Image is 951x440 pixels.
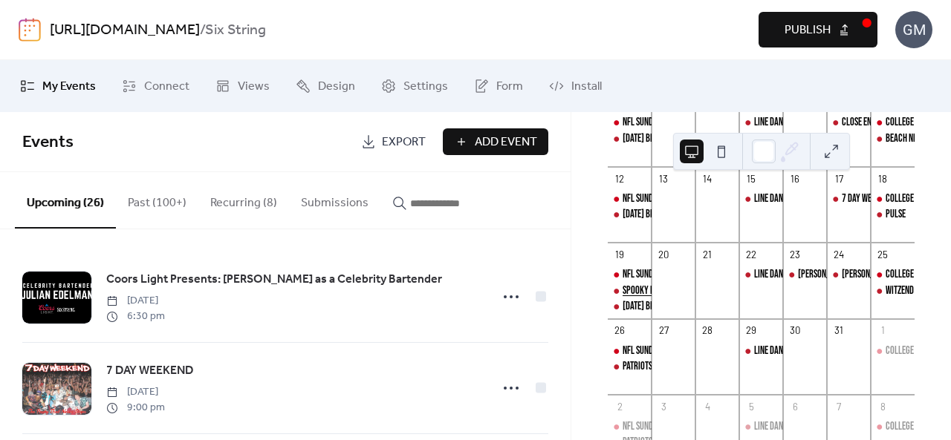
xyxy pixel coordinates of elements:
a: Install [538,66,613,106]
div: LINE DANCING [754,191,799,206]
div: GM [895,11,932,48]
div: NFL SUNDAYS [608,115,652,130]
button: Upcoming (26) [15,172,116,229]
button: Recurring (8) [198,172,289,227]
a: Views [204,66,281,106]
div: 19 [613,249,626,262]
div: 3 [657,400,670,413]
span: Export [382,134,426,151]
div: 13 [657,172,670,185]
div: 28 [701,324,714,338]
div: NFL SUNDAYS [608,419,652,434]
div: LINE DANCING [754,419,799,434]
div: Spooky Drag Brunch [608,283,652,298]
div: NFL SUNDAYS [623,267,665,282]
img: logo [19,18,41,42]
div: PATRIOTS PRE & POST GAME [608,359,652,374]
div: PATRIOTS PRE & POST GAME [623,359,710,374]
div: 22 [744,249,758,262]
div: SUNDAY BRUNCH [608,207,652,222]
div: COLLEGE FOOTBALL SATURDAYS [871,267,915,282]
div: Spooky Drag Brunch [623,283,696,298]
button: Add Event [443,128,548,155]
span: Install [571,78,602,96]
div: NFL SUNDAYS [623,115,665,130]
div: CLOSE ENEMIES Featuring Tom Hamilton of Aerosmith [827,115,871,130]
div: 27 [657,324,670,338]
span: Publish [785,22,831,39]
button: Past (100+) [116,172,198,227]
div: [DATE] BRUNCH [623,299,672,314]
div: Saving Abel with special guest Dead Sugar [783,267,827,282]
span: 7 DAY WEEKEND [106,362,193,380]
a: Coors Light Presents: [PERSON_NAME] as a Celebrity Bartender [106,270,442,289]
div: Pulse [871,207,915,222]
span: 6:30 pm [106,309,165,324]
div: Drake White – Keep It Movin’ Tour [827,267,871,282]
span: Add Event [475,134,537,151]
span: My Events [42,78,96,96]
div: Beach Nights Band [886,131,951,146]
div: NFL SUNDAYS [623,344,665,358]
div: LINE DANCING [754,267,799,282]
div: COLLEGE FOOTBALL SATURDAYS [871,419,915,434]
div: NFL SUNDAYS [608,344,652,358]
a: Design [285,66,366,106]
div: 20 [657,249,670,262]
a: Form [463,66,534,106]
div: 2 [613,400,626,413]
a: 7 DAY WEEKEND [106,361,193,381]
div: 4 [701,400,714,413]
div: Witzend [886,283,914,298]
a: Settings [370,66,459,106]
div: LINE DANCING [754,115,799,130]
div: 5 [744,400,758,413]
div: 7 DAY WEEKEND [827,191,871,206]
span: Coors Light Presents: [PERSON_NAME] as a Celebrity Bartender [106,271,442,289]
div: COLLEGE FOOTBALL SATURDAYS [871,191,915,206]
span: Events [22,126,74,159]
div: 21 [701,249,714,262]
div: Pulse [886,207,906,222]
div: LINE DANCING [754,344,799,358]
a: My Events [9,66,107,106]
div: 7 DAY WEEKEND [842,191,892,206]
span: 9:00 pm [106,400,165,416]
div: [DATE] BRUNCH [623,207,672,222]
div: NFL SUNDAYS [623,191,665,206]
span: [DATE] [106,293,165,309]
div: LINE DANCING [739,267,783,282]
div: Witzend [871,283,915,298]
div: 12 [613,172,626,185]
div: 29 [744,324,758,338]
div: 26 [613,324,626,338]
div: COLLEGE FOOTBALL SATURDAYS [871,115,915,130]
div: 25 [876,249,889,262]
a: Export [350,128,437,155]
div: LINE DANCING [739,344,783,358]
div: NFL SUNDAYS [608,267,652,282]
button: Submissions [289,172,380,227]
span: Connect [144,78,189,96]
a: [URL][DOMAIN_NAME] [50,16,200,45]
div: 1 [876,324,889,338]
div: 18 [876,172,889,185]
div: 31 [832,324,845,338]
b: Six String [205,16,266,45]
span: Form [496,78,523,96]
div: 14 [701,172,714,185]
div: COLLEGE FOOTBALL SATURDAYS [871,344,915,358]
div: 17 [832,172,845,185]
div: SUNDAY BRUNCH [608,131,652,146]
div: 7 [832,400,845,413]
div: 8 [876,400,889,413]
span: Design [318,78,355,96]
a: Connect [111,66,201,106]
div: NFL SUNDAYS [608,191,652,206]
span: [DATE] [106,384,165,400]
div: 24 [832,249,845,262]
b: / [200,16,205,45]
div: 30 [788,324,802,338]
div: 16 [788,172,802,185]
